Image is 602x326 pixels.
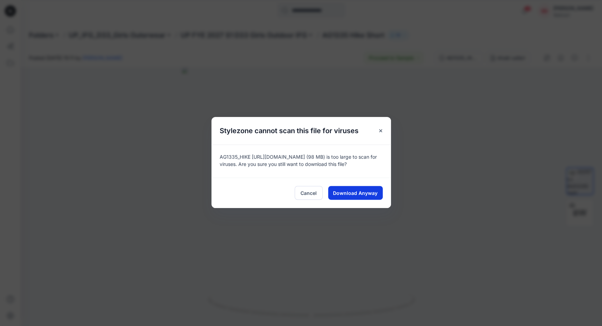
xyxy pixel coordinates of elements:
h5: Stylezone cannot scan this file for viruses [211,117,367,145]
span: Cancel [300,189,317,197]
div: AG1335_HIKE [URL][DOMAIN_NAME] (98 MB) is too large to scan for viruses. Are you sure you still w... [211,145,391,178]
button: Download Anyway [328,186,383,200]
button: Close [374,125,387,137]
span: Download Anyway [333,189,378,197]
button: Cancel [295,186,323,200]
